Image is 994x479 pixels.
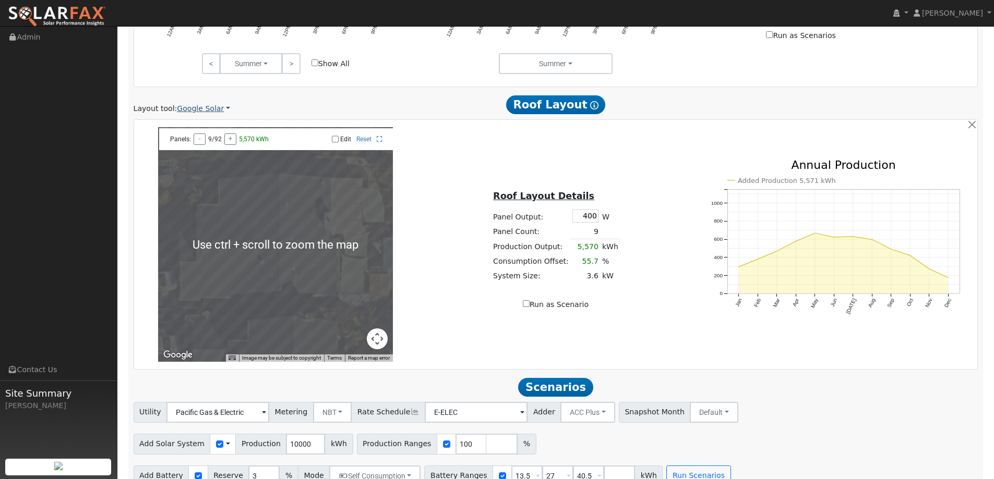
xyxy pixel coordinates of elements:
[908,253,912,257] circle: onclick=""
[348,355,390,361] a: Report a map error
[254,23,263,35] text: 9AM
[369,23,379,35] text: 9PM
[845,298,857,315] text: [DATE]
[775,249,779,253] circle: onclick=""
[5,386,112,400] span: Site Summary
[600,239,620,254] td: kWh
[714,218,723,224] text: 800
[906,298,915,308] text: Oct
[313,402,352,423] button: NBT
[161,348,195,362] img: Google
[492,207,571,224] td: Panel Output:
[600,207,620,224] td: W
[592,23,601,35] text: 3PM
[446,23,457,37] text: 12AM
[922,9,983,17] span: [PERSON_NAME]
[570,239,600,254] td: 5,570
[208,136,222,143] span: 9/92
[756,257,760,261] circle: onclick=""
[620,23,630,35] text: 6PM
[134,104,177,113] span: Layout tool:
[734,298,743,308] text: Jan
[794,239,798,243] circle: onclick=""
[832,235,836,239] circle: onclick=""
[235,434,286,455] span: Production
[619,402,691,423] span: Snapshot Month
[943,298,952,309] text: Dec
[499,53,613,74] button: Summer
[5,400,112,411] div: [PERSON_NAME]
[134,402,167,423] span: Utility
[506,95,606,114] span: Roof Layout
[714,236,723,242] text: 600
[196,23,205,35] text: 3AM
[425,402,528,423] input: Select a Rate Schedule
[377,136,382,143] a: Full Screen
[523,300,530,307] input: Run as Scenario
[570,269,600,284] td: 3.6
[766,31,773,38] input: Run as Scenarios
[600,254,620,269] td: %
[889,247,893,251] circle: onclick=""
[54,462,63,470] img: retrieve
[282,53,300,74] a: >
[533,23,543,35] text: 9AM
[766,30,835,41] label: Run as Scenarios
[325,434,353,455] span: kWh
[340,136,351,143] label: Edit
[341,23,350,35] text: 6PM
[312,58,350,69] label: Show All
[269,402,314,423] span: Metering
[161,348,195,362] a: Open this area in Google Maps (opens a new window)
[493,191,594,201] u: Roof Layout Details
[870,238,874,242] circle: onclick=""
[517,434,536,455] span: %
[312,59,318,66] input: Show All
[194,133,206,145] button: -
[177,103,230,114] a: Google Solar
[357,434,437,455] span: Production Ranges
[229,354,236,362] button: Keyboard shortcuts
[165,23,176,37] text: 12AM
[327,355,342,361] a: Terms (opens in new tab)
[690,402,738,423] button: Default
[772,297,781,308] text: Mar
[561,23,572,37] text: 12PM
[792,297,800,307] text: Apr
[738,177,836,185] text: Added Production 5,571 kWh
[224,23,234,35] text: 6AM
[8,6,106,28] img: SolarFax
[367,328,388,349] button: Map camera controls
[810,298,819,309] text: May
[867,298,876,309] text: Aug
[590,101,598,109] i: Show Help
[220,53,282,74] button: Summer
[505,23,514,35] text: 6AM
[924,298,933,309] text: Nov
[202,53,220,74] a: <
[886,298,895,309] text: Sep
[813,231,817,235] circle: onclick=""
[239,136,269,143] span: 5,570 kWh
[560,402,615,423] button: ACC Plus
[170,136,191,143] span: Panels:
[134,434,211,455] span: Add Solar System
[927,267,931,271] circle: onclick=""
[714,254,723,260] text: 400
[737,265,741,269] circle: onclick=""
[475,23,485,35] text: 3AM
[281,23,292,37] text: 12PM
[650,23,659,35] text: 9PM
[830,298,839,308] text: Jun
[851,235,855,239] circle: onclick=""
[166,402,269,423] input: Select a Utility
[492,254,571,269] td: Consumption Offset:
[570,254,600,269] td: 55.7
[720,291,723,297] text: 0
[224,133,236,145] button: +
[527,402,561,423] span: Adder
[492,239,571,254] td: Production Output:
[946,276,950,280] circle: onclick=""
[492,224,571,239] td: Panel Count:
[600,269,620,284] td: kW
